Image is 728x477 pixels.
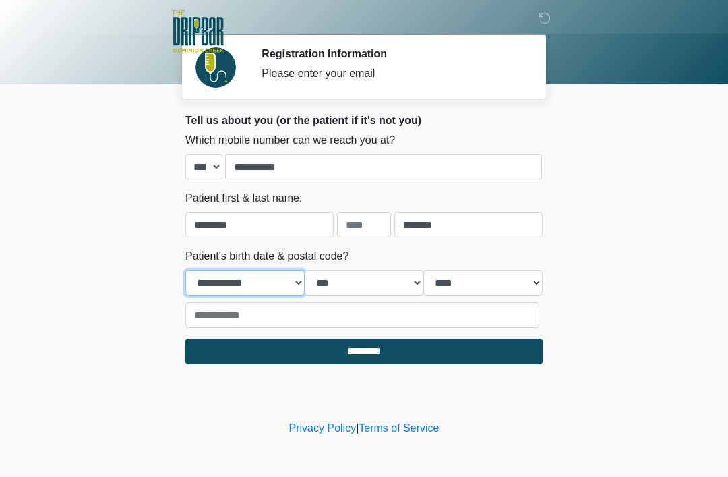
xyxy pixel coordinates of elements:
img: Agent Avatar [195,47,236,88]
label: Which mobile number can we reach you at? [185,132,395,148]
a: | [356,422,359,434]
div: Please enter your email [262,65,522,82]
label: Patient's birth date & postal code? [185,248,348,264]
label: Patient first & last name: [185,190,302,206]
a: Privacy Policy [289,422,357,434]
img: The DRIPBaR - San Antonio Dominion Creek Logo [172,10,224,55]
a: Terms of Service [359,422,439,434]
h2: Tell us about you (or the patient if it's not you) [185,114,543,127]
